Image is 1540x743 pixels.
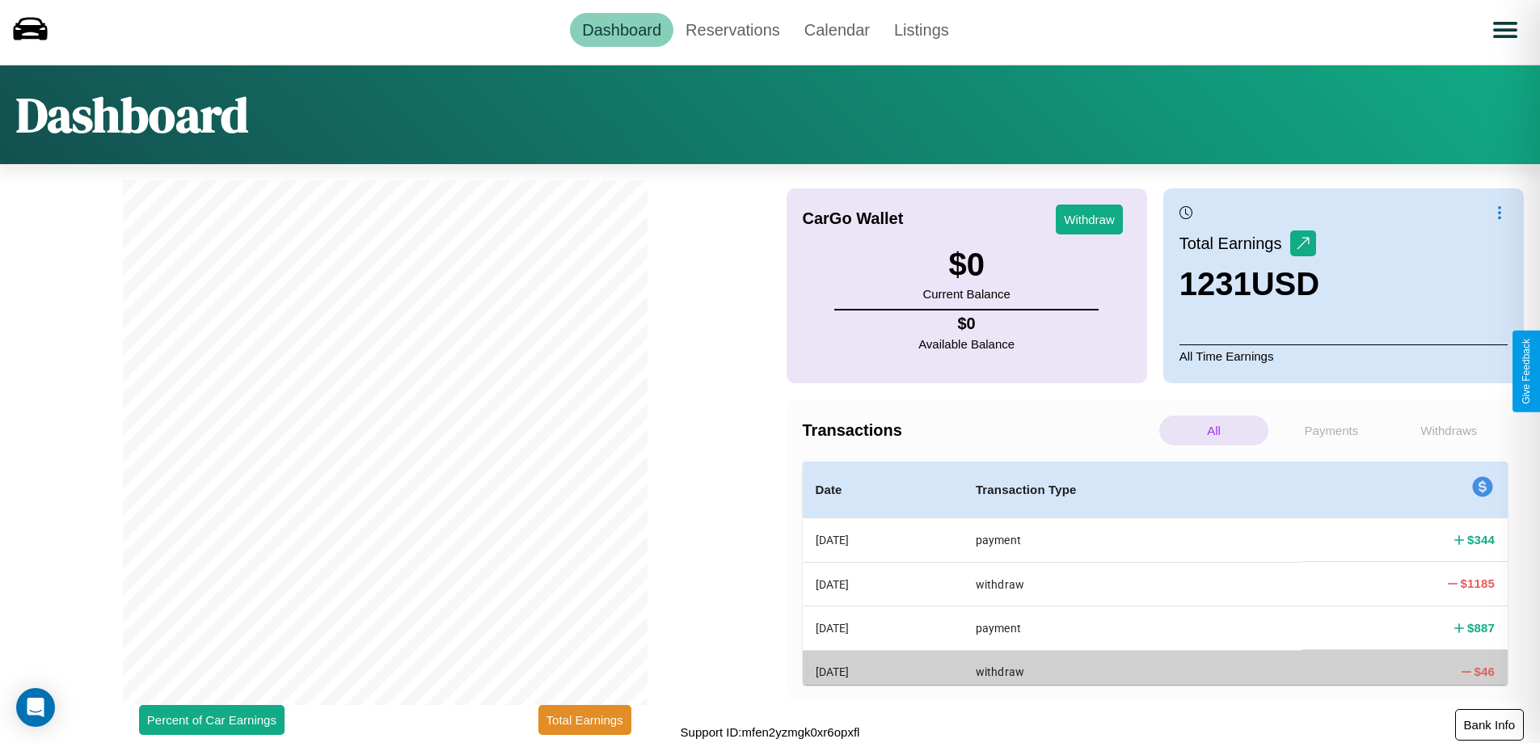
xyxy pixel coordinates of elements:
[963,650,1303,693] th: withdraw
[1179,229,1290,258] p: Total Earnings
[16,688,55,727] div: Open Intercom Messenger
[803,562,963,606] th: [DATE]
[1483,7,1528,53] button: Open menu
[570,13,673,47] a: Dashboard
[803,462,1508,694] table: simple table
[792,13,882,47] a: Calendar
[963,606,1303,650] th: payment
[681,721,860,743] p: Support ID: mfen2yzmgk0xr6opxfl
[803,518,963,563] th: [DATE]
[16,82,248,148] h1: Dashboard
[976,480,1290,500] h4: Transaction Type
[922,283,1010,305] p: Current Balance
[963,518,1303,563] th: payment
[1455,709,1524,741] button: Bank Info
[139,705,285,735] button: Percent of Car Earnings
[803,421,1155,440] h4: Transactions
[1394,416,1504,445] p: Withdraws
[1056,205,1123,234] button: Withdraw
[1159,416,1268,445] p: All
[918,333,1015,355] p: Available Balance
[922,247,1010,283] h3: $ 0
[963,562,1303,606] th: withdraw
[538,705,631,735] button: Total Earnings
[1179,266,1319,302] h3: 1231 USD
[803,606,963,650] th: [DATE]
[1475,663,1496,680] h4: $ 46
[1276,416,1386,445] p: Payments
[882,13,961,47] a: Listings
[673,13,792,47] a: Reservations
[803,650,963,693] th: [DATE]
[1461,575,1495,592] h4: $ 1185
[1467,531,1495,548] h4: $ 344
[918,315,1015,333] h4: $ 0
[1521,339,1532,404] div: Give Feedback
[1467,619,1495,636] h4: $ 887
[803,209,904,228] h4: CarGo Wallet
[816,480,950,500] h4: Date
[1179,344,1508,367] p: All Time Earnings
